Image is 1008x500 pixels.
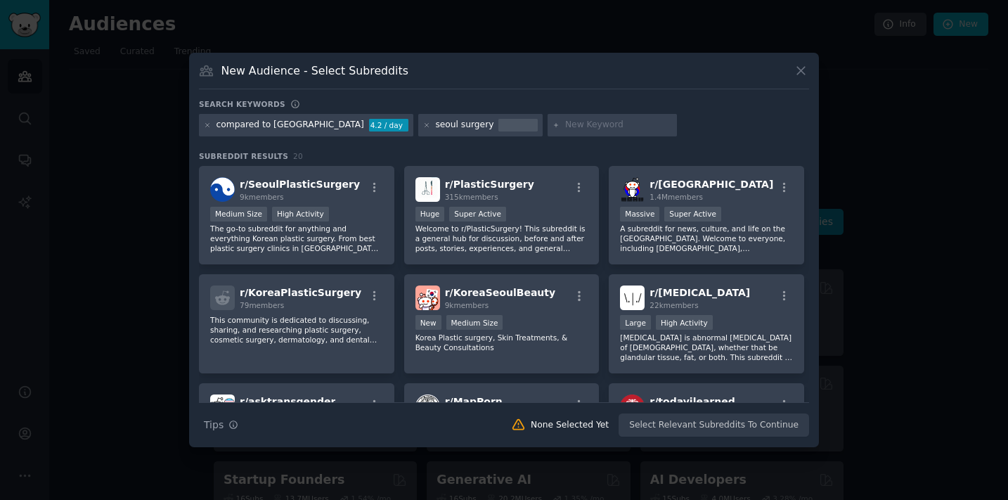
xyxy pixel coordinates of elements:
[240,301,284,309] span: 79 members
[210,395,235,419] img: asktransgender
[650,301,698,309] span: 22k members
[240,287,361,298] span: r/ KoreaPlasticSurgery
[210,177,235,202] img: SeoulPlasticSurgery
[445,193,498,201] span: 315k members
[620,286,645,310] img: gynecomastia
[210,315,383,345] p: This community is dedicated to discussing, sharing, and researching plastic surgery, cosmetic sur...
[210,207,267,222] div: Medium Size
[272,207,329,222] div: High Activity
[415,177,440,202] img: PlasticSurgery
[221,63,408,78] h3: New Audience - Select Subreddits
[199,99,285,109] h3: Search keywords
[240,396,335,407] span: r/ asktransgender
[204,418,224,432] span: Tips
[620,224,793,253] p: A subreddit for news, culture, and life on the [GEOGRAPHIC_DATA]. Welcome to everyone, including ...
[369,119,408,132] div: 4.2 / day
[199,151,288,161] span: Subreddit Results
[240,193,284,201] span: 9k members
[650,193,703,201] span: 1.4M members
[620,315,651,330] div: Large
[620,333,793,362] p: [MEDICAL_DATA] is abnormal [MEDICAL_DATA] of [DEMOGRAPHIC_DATA], whether that be glandular tissue...
[415,333,588,352] p: Korea Plastic surgery, Skin Treatments, & Beauty Consultations
[445,179,534,190] span: r/ PlasticSurgery
[293,152,303,160] span: 20
[415,207,445,222] div: Huge
[415,315,441,330] div: New
[415,224,588,253] p: Welcome to r/PlasticSurgery! This subreddit is a general hub for discussion, before and after pos...
[650,287,750,298] span: r/ [MEDICAL_DATA]
[445,287,555,298] span: r/ KoreaSeoulBeauty
[445,396,503,407] span: r/ MapPorn
[620,177,645,202] img: korea
[217,119,364,132] div: compared to [GEOGRAPHIC_DATA]
[435,119,493,132] div: seoul surgery
[199,413,243,437] button: Tips
[620,207,659,222] div: Massive
[650,396,735,407] span: r/ todayilearned
[240,179,360,190] span: r/ SeoulPlasticSurgery
[656,315,713,330] div: High Activity
[449,207,506,222] div: Super Active
[415,286,440,310] img: KoreaSeoulBeauty
[210,224,383,253] p: The go-to subreddit for anything and everything Korean plastic surgery. From best plastic surgery...
[415,395,440,419] img: MapPorn
[531,419,609,432] div: None Selected Yet
[445,301,489,309] span: 9k members
[650,179,773,190] span: r/ [GEOGRAPHIC_DATA]
[664,207,721,222] div: Super Active
[565,119,672,132] input: New Keyword
[446,315,503,330] div: Medium Size
[620,395,645,419] img: todayilearned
